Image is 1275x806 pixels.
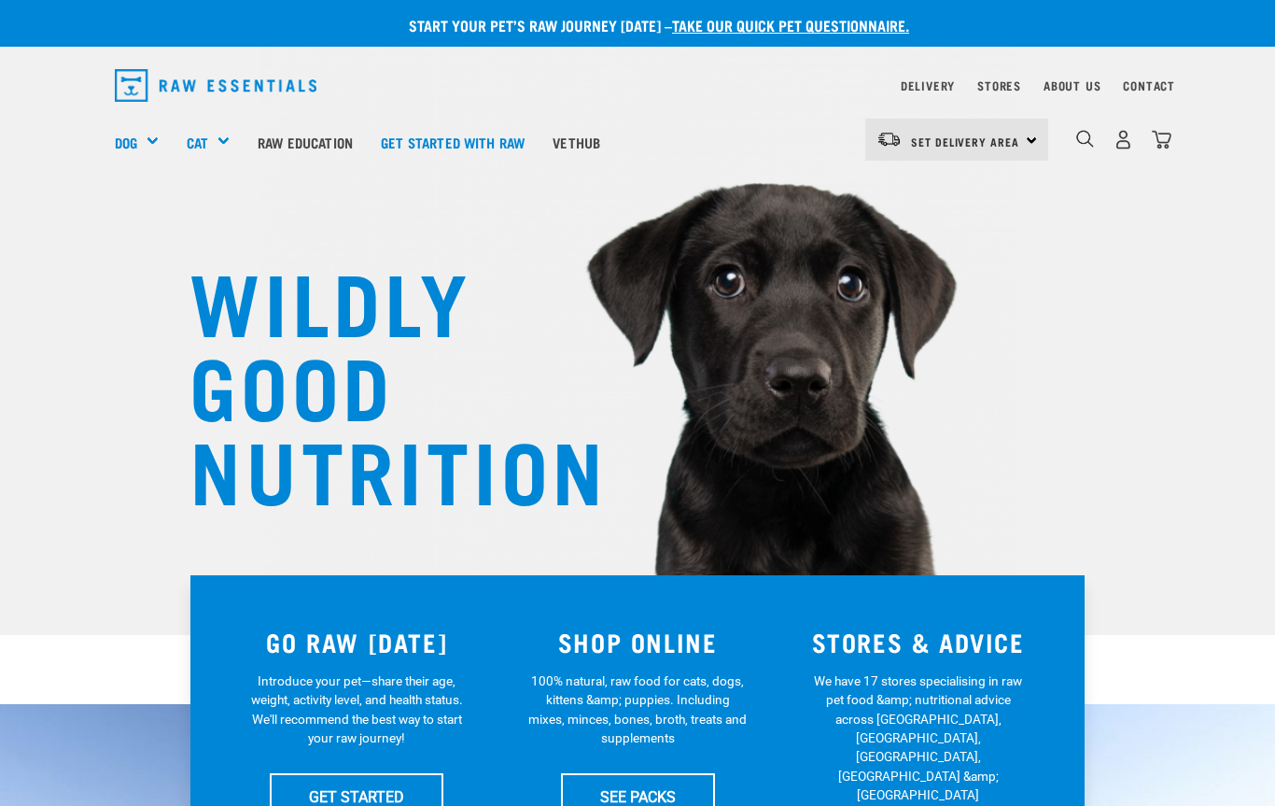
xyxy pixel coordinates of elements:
[672,21,909,29] a: take our quick pet questionnaire.
[528,672,748,748] p: 100% natural, raw food for cats, dogs, kittens &amp; puppies. Including mixes, minces, bones, bro...
[789,628,1047,657] h3: STORES & ADVICE
[911,138,1019,145] span: Set Delivery Area
[228,628,486,657] h3: GO RAW [DATE]
[977,82,1021,89] a: Stores
[539,105,614,179] a: Vethub
[100,62,1175,109] nav: dropdown navigation
[808,672,1028,805] p: We have 17 stores specialising in raw pet food &amp; nutritional advice across [GEOGRAPHIC_DATA],...
[244,105,367,179] a: Raw Education
[1076,130,1094,148] img: home-icon-1@2x.png
[247,672,467,748] p: Introduce your pet—share their age, weight, activity level, and health status. We'll recommend th...
[901,82,955,89] a: Delivery
[509,628,767,657] h3: SHOP ONLINE
[367,105,539,179] a: Get started with Raw
[1152,130,1171,149] img: home-icon@2x.png
[115,132,137,153] a: Dog
[115,69,316,102] img: Raw Essentials Logo
[876,131,902,148] img: van-moving.png
[1044,82,1100,89] a: About Us
[189,257,563,509] h1: WILDLY GOOD NUTRITION
[187,132,208,153] a: Cat
[1123,82,1175,89] a: Contact
[1114,130,1133,149] img: user.png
